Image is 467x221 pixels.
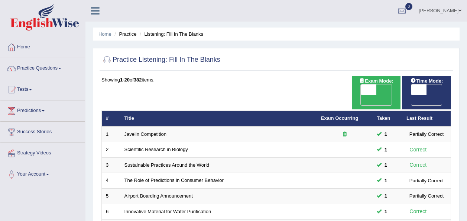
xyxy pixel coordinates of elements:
[0,100,85,119] a: Predictions
[124,193,193,199] a: Airport Boarding Announcement
[0,164,85,183] a: Your Account
[101,76,451,83] div: Showing of items.
[138,31,203,38] li: Listening: Fill In The Blanks
[124,162,210,168] a: Sustainable Practices Around the World
[102,126,120,142] td: 1
[321,115,358,121] a: Exam Occurring
[406,177,447,185] div: Partially Correct
[405,3,413,10] span: 0
[373,111,402,126] th: Taken
[102,173,120,189] td: 4
[382,177,390,185] span: You can still take this question
[402,111,451,126] th: Last Result
[382,146,390,154] span: You can still take this question
[0,122,85,140] a: Success Stories
[102,142,120,158] td: 2
[382,161,390,169] span: You can still take this question
[134,77,142,83] b: 382
[352,76,401,109] div: Show exams occurring in exams
[124,131,166,137] a: Javelin Competition
[356,77,396,85] span: Exam Mode:
[0,143,85,161] a: Strategy Videos
[407,77,446,85] span: Time Mode:
[0,58,85,77] a: Practice Questions
[406,161,430,169] div: Correct
[0,37,85,55] a: Home
[102,204,120,220] td: 6
[382,192,390,200] span: You can still take this question
[382,130,390,138] span: You can still take this question
[382,208,390,215] span: You can still take this question
[406,130,447,138] div: Partially Correct
[124,147,188,152] a: Scientific Research in Biology
[101,54,220,65] h2: Practice Listening: Fill In The Blanks
[406,192,447,200] div: Partially Correct
[124,177,224,183] a: The Role of Predictions in Consumer Behavior
[406,207,430,216] div: Correct
[102,157,120,173] td: 3
[102,189,120,204] td: 5
[124,209,211,214] a: Innovative Material for Water Purification
[98,31,111,37] a: Home
[113,31,136,38] li: Practice
[120,111,317,126] th: Title
[321,131,369,138] div: Exam occurring question
[120,77,130,83] b: 1-20
[102,111,120,126] th: #
[0,79,85,98] a: Tests
[406,145,430,154] div: Correct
